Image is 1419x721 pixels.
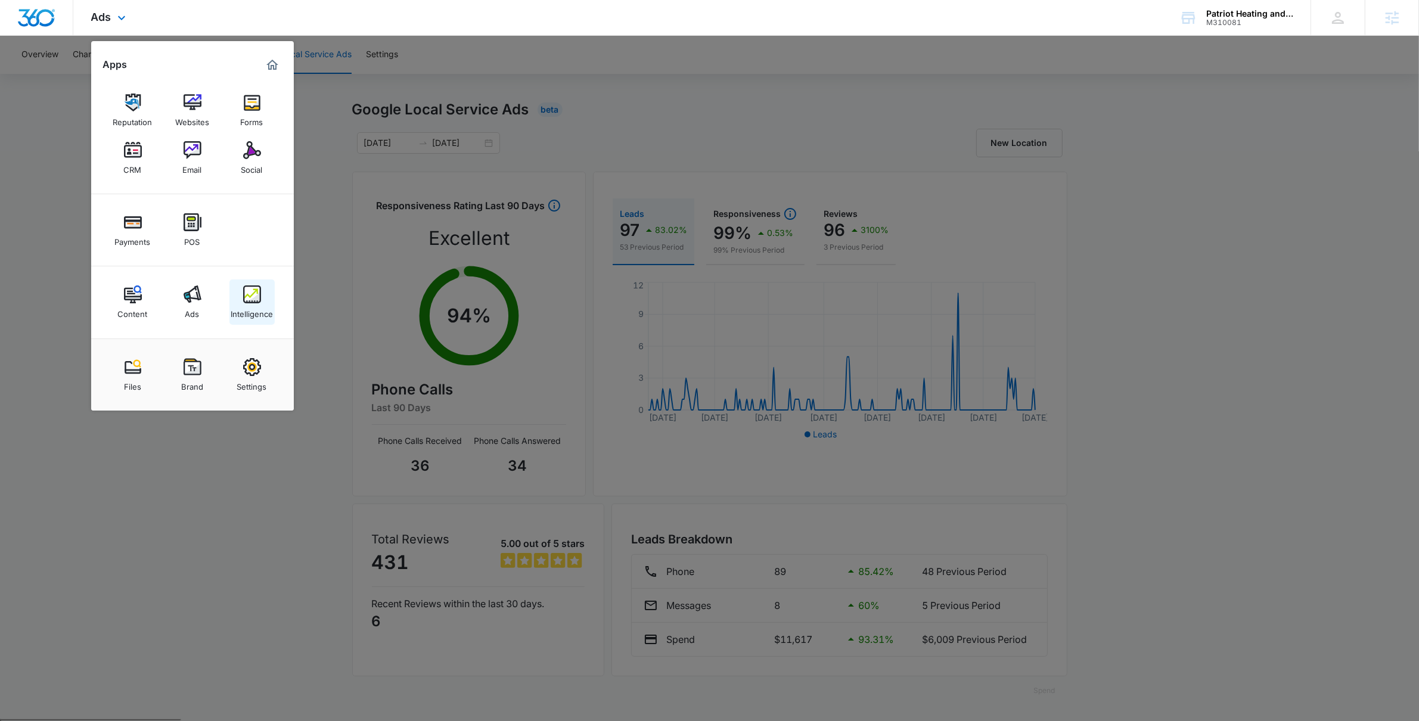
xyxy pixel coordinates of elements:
div: v 4.0.25 [33,19,58,29]
div: Ads [185,303,200,319]
div: CRM [124,159,142,175]
div: Brand [181,376,203,391]
div: Forms [241,111,263,127]
div: Social [241,159,263,175]
a: Files [110,352,156,397]
a: Payments [110,207,156,253]
img: tab_domain_overview_orange.svg [32,69,42,79]
div: Settings [237,376,267,391]
div: Keywords by Traffic [132,70,201,78]
a: Websites [170,88,215,133]
a: Marketing 360® Dashboard [263,55,282,74]
a: Ads [170,279,215,325]
a: Reputation [110,88,156,133]
div: Files [124,376,141,391]
div: Domain Overview [45,70,107,78]
a: Forms [229,88,275,133]
div: account name [1206,9,1293,18]
a: Brand [170,352,215,397]
div: Intelligence [231,303,273,319]
a: Email [170,135,215,181]
div: Payments [115,231,151,247]
div: Websites [175,111,209,127]
div: Email [183,159,202,175]
div: Content [118,303,148,319]
img: logo_orange.svg [19,19,29,29]
a: POS [170,207,215,253]
span: Ads [91,11,111,23]
div: Domain: [DOMAIN_NAME] [31,31,131,41]
a: CRM [110,135,156,181]
a: Intelligence [229,279,275,325]
div: account id [1206,18,1293,27]
a: Content [110,279,156,325]
img: tab_keywords_by_traffic_grey.svg [119,69,128,79]
div: Reputation [113,111,153,127]
a: Settings [229,352,275,397]
img: website_grey.svg [19,31,29,41]
div: POS [185,231,200,247]
a: Social [229,135,275,181]
h2: Apps [103,59,128,70]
